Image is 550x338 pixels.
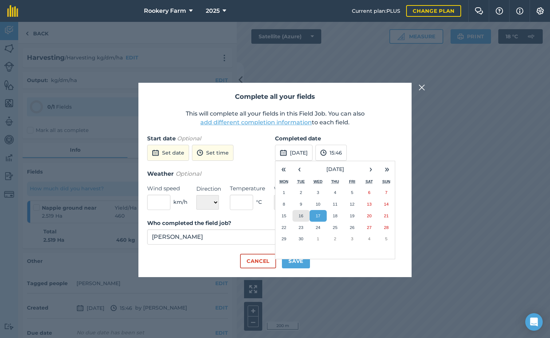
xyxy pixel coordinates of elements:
button: [DATE] [307,161,363,177]
abbr: 4 October 2025 [368,236,370,241]
span: [DATE] [326,166,344,172]
abbr: 2 October 2025 [334,236,336,241]
button: 20 September 2025 [361,210,378,222]
abbr: 4 September 2025 [334,190,336,195]
div: Open Intercom Messenger [525,313,543,331]
button: 11 September 2025 [327,198,344,210]
button: 6 September 2025 [361,187,378,198]
h3: Weather [147,169,403,179]
span: 2025 [206,7,220,15]
abbr: 16 September 2025 [299,213,303,218]
abbr: 5 September 2025 [351,190,353,195]
abbr: 6 September 2025 [368,190,370,195]
p: This will complete all your fields in this Field Job. You can also to each field. [147,109,403,127]
button: 17 September 2025 [310,210,327,222]
strong: Start date [147,135,176,142]
abbr: 30 September 2025 [299,236,303,241]
abbr: 9 September 2025 [300,202,302,206]
button: Set date [147,145,189,161]
img: svg+xml;base64,PD94bWwgdmVyc2lvbj0iMS4wIiBlbmNvZGluZz0idXRmLTgiPz4KPCEtLSBHZW5lcmF0b3I6IEFkb2JlIE... [320,148,327,157]
button: 5 September 2025 [343,187,361,198]
em: Optional [177,135,201,142]
button: 28 September 2025 [378,222,395,233]
label: Direction [196,184,221,193]
button: [DATE] [275,145,313,161]
button: 30 September 2025 [292,233,310,245]
abbr: 19 September 2025 [350,213,354,218]
img: fieldmargin Logo [7,5,18,17]
abbr: 2 September 2025 [300,190,302,195]
button: « [275,161,291,177]
strong: Completed date [275,135,321,142]
abbr: 5 October 2025 [385,236,387,241]
abbr: 20 September 2025 [367,213,372,218]
abbr: Wednesday [314,179,323,184]
img: svg+xml;base64,PD94bWwgdmVyc2lvbj0iMS4wIiBlbmNvZGluZz0idXRmLTgiPz4KPCEtLSBHZW5lcmF0b3I6IEFkb2JlIE... [152,148,159,157]
button: add different completion information [200,118,312,127]
button: 26 September 2025 [343,222,361,233]
button: 3 September 2025 [310,187,327,198]
abbr: 10 September 2025 [316,202,321,206]
abbr: 8 September 2025 [283,202,285,206]
img: svg+xml;base64,PD94bWwgdmVyc2lvbj0iMS4wIiBlbmNvZGluZz0idXRmLTgiPz4KPCEtLSBHZW5lcmF0b3I6IEFkb2JlIE... [280,148,287,157]
img: svg+xml;base64,PD94bWwgdmVyc2lvbj0iMS4wIiBlbmNvZGluZz0idXRmLTgiPz4KPCEtLSBHZW5lcmF0b3I6IEFkb2JlIE... [197,148,203,157]
button: 10 September 2025 [310,198,327,210]
abbr: Tuesday [297,179,305,184]
button: 3 October 2025 [343,233,361,245]
abbr: 13 September 2025 [367,202,372,206]
abbr: 21 September 2025 [384,213,389,218]
button: 14 September 2025 [378,198,395,210]
img: svg+xml;base64,PHN2ZyB4bWxucz0iaHR0cDovL3d3dy53My5vcmcvMjAwMC9zdmciIHdpZHRoPSIyMiIgaGVpZ2h0PSIzMC... [419,83,425,92]
button: 4 September 2025 [327,187,344,198]
abbr: 29 September 2025 [282,236,286,241]
button: 7 September 2025 [378,187,395,198]
button: 27 September 2025 [361,222,378,233]
button: 15:46 [315,145,347,161]
img: svg+xml;base64,PHN2ZyB4bWxucz0iaHR0cDovL3d3dy53My5vcmcvMjAwMC9zdmciIHdpZHRoPSIxNyIgaGVpZ2h0PSIxNy... [516,7,523,15]
strong: Who completed the field job? [147,219,231,226]
img: Two speech bubbles overlapping with the left bubble in the forefront [475,7,483,15]
abbr: Friday [349,179,355,184]
button: 2 October 2025 [327,233,344,245]
button: 2 September 2025 [292,187,310,198]
abbr: 17 September 2025 [316,213,321,218]
abbr: 3 October 2025 [351,236,353,241]
button: Save [282,254,310,268]
button: 15 September 2025 [275,210,292,222]
abbr: 23 September 2025 [299,225,303,230]
abbr: Monday [279,179,288,184]
button: 18 September 2025 [327,210,344,222]
h2: Complete all your fields [147,92,403,102]
button: 1 October 2025 [310,233,327,245]
span: Current plan : PLUS [352,7,400,15]
abbr: 1 October 2025 [317,236,319,241]
abbr: 28 September 2025 [384,225,389,230]
button: 23 September 2025 [292,222,310,233]
button: » [379,161,395,177]
abbr: 11 September 2025 [333,202,337,206]
button: › [363,161,379,177]
button: Set time [192,145,233,161]
button: 13 September 2025 [361,198,378,210]
abbr: 18 September 2025 [333,213,337,218]
abbr: 3 September 2025 [317,190,319,195]
abbr: Thursday [331,179,339,184]
button: 5 October 2025 [378,233,395,245]
button: 19 September 2025 [343,210,361,222]
label: Wind speed [147,184,188,193]
button: 24 September 2025 [310,222,327,233]
span: Rookery Farm [144,7,186,15]
abbr: 26 September 2025 [350,225,354,230]
em: Optional [176,170,201,177]
button: Cancel [240,254,276,268]
button: 4 October 2025 [361,233,378,245]
abbr: 22 September 2025 [282,225,286,230]
button: 22 September 2025 [275,222,292,233]
span: ° C [256,198,262,206]
button: 9 September 2025 [292,198,310,210]
img: A question mark icon [495,7,504,15]
label: Weather [274,184,310,193]
abbr: Saturday [366,179,373,184]
abbr: 15 September 2025 [282,213,286,218]
abbr: 1 September 2025 [283,190,285,195]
